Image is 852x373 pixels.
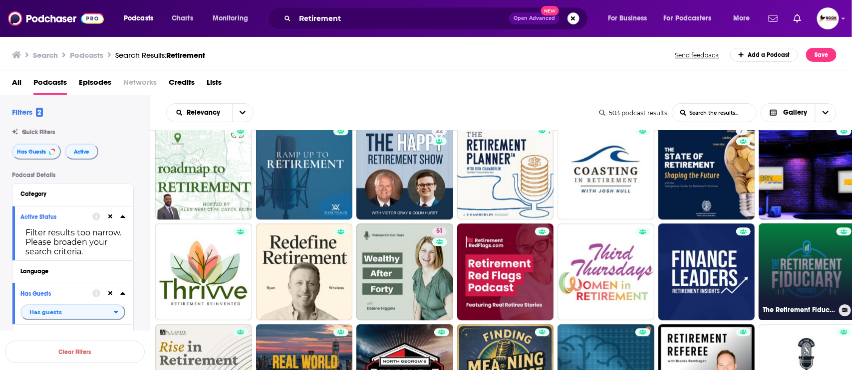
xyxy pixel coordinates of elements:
a: Search Results:Retirement [115,50,205,60]
a: 7 [736,127,748,135]
a: Add a Podcast [730,48,799,62]
div: Search Results: [115,50,205,60]
span: More [733,11,750,25]
a: Charts [165,10,199,26]
a: Podcasts [33,74,67,95]
button: open menu [232,104,253,122]
button: open menu [117,10,166,26]
span: Open Advanced [514,16,555,21]
div: Has Guests [20,290,86,297]
button: Show profile menu [817,7,839,29]
span: Quick Filters [22,129,55,136]
p: Podcast Details [12,172,134,179]
span: New [541,6,559,15]
button: open menu [657,10,726,26]
h2: Choose List sort [166,103,254,122]
span: Has Guests [17,149,46,155]
span: Networks [123,74,157,95]
button: Choose View [761,103,837,122]
button: Has Guests [20,287,92,300]
button: Language [20,265,125,277]
button: Open AdvancedNew [509,12,560,24]
a: Episodes [79,74,111,95]
a: Show notifications dropdown [765,10,782,27]
span: Has guests [29,310,62,315]
span: For Podcasters [664,11,712,25]
div: Category [20,190,119,197]
a: 22 [356,123,453,220]
button: Has Guests [12,144,61,160]
button: open menu [601,10,660,26]
span: 7 [740,126,744,136]
button: open menu [167,109,232,116]
span: Active [74,149,89,155]
h3: Podcasts [70,50,103,60]
div: Active Status [20,213,86,220]
h2: filter dropdown [20,304,125,320]
button: Brand Safety & Suitability [20,329,125,341]
button: Active [65,144,98,160]
button: Save [806,48,837,62]
div: 503 podcast results [599,109,668,117]
button: open menu [20,304,125,320]
span: 22 [436,126,443,136]
button: Send feedback [672,51,722,59]
span: Podcasts [124,11,153,25]
a: 51 [356,223,453,320]
span: Gallery [783,109,807,116]
span: Charts [172,11,193,25]
span: 2 [36,108,43,117]
span: For Business [608,11,647,25]
h2: Filters [12,107,43,117]
img: Podchaser - Follow, Share and Rate Podcasts [8,9,104,28]
a: 7 [658,123,755,220]
div: Language [20,268,119,275]
span: 51 [436,226,443,236]
a: 22 [432,127,447,135]
a: Show notifications dropdown [790,10,805,27]
div: Search podcasts, credits, & more... [277,7,597,30]
button: open menu [726,10,763,26]
button: Active Status [20,210,92,223]
a: Lists [207,74,222,95]
span: Logged in as BookLaunchers [817,7,839,29]
h3: Search [33,50,58,60]
button: Category [20,187,125,200]
span: Retirement [166,50,205,60]
a: Credits [169,74,195,95]
h3: The Retirement Fiduciary Podcast [763,306,835,314]
a: 51 [432,227,447,235]
div: Filter results too narrow. Please broaden your search criteria. [20,228,125,256]
img: User Profile [817,7,839,29]
span: Monitoring [213,11,248,25]
span: Relevancy [187,109,224,116]
button: Clear Filters [5,341,145,363]
button: open menu [206,10,261,26]
a: All [12,74,21,95]
input: Search podcasts, credits, & more... [295,10,509,26]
